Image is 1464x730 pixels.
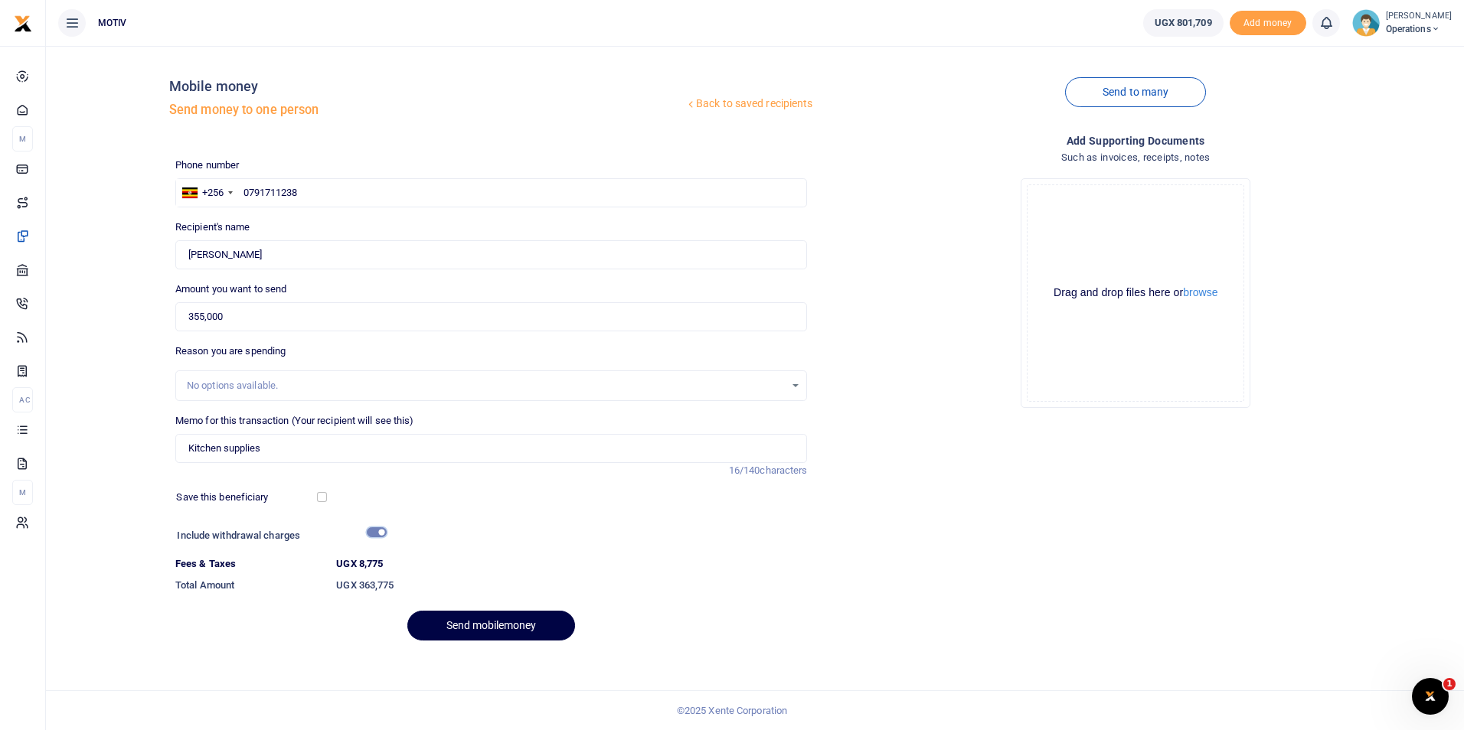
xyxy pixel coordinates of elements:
iframe: Intercom live chat [1412,678,1449,715]
span: 16/140 [729,464,760,476]
h6: UGX 363,775 [336,579,807,591]
div: No options available. [187,378,786,393]
label: Reason you are spending [175,344,286,359]
label: Phone number [175,158,239,173]
button: Send mobilemoney [407,611,575,640]
small: [PERSON_NAME] [1386,10,1452,23]
span: Add money [1230,11,1306,36]
a: Send to many [1065,77,1206,107]
input: Enter extra information [175,434,808,463]
img: profile-user [1352,9,1380,37]
h4: Such as invoices, receipts, notes [819,149,1452,166]
h5: Send money to one person [169,103,685,118]
div: Uganda: +256 [176,179,237,207]
h6: Total Amount [175,579,324,591]
h4: Mobile money [169,78,685,95]
h4: Add supporting Documents [819,132,1452,149]
label: Recipient's name [175,220,250,235]
input: UGX [175,302,808,331]
input: Loading name... [175,240,808,269]
label: Memo for this transaction (Your recipient will see this) [175,413,414,429]
li: Wallet ballance [1137,9,1230,37]
label: Amount you want to send [175,282,286,297]
button: browse [1183,287,1217,298]
h6: Include withdrawal charges [177,530,379,542]
img: logo-small [14,15,32,33]
a: Add money [1230,16,1306,28]
span: characters [760,464,807,476]
div: Drag and drop files here or [1028,285,1243,300]
input: Enter phone number [175,178,808,207]
dt: Fees & Taxes [169,556,330,572]
li: Ac [12,387,33,412]
li: M [12,480,33,505]
div: +256 [202,185,224,200]
a: Back to saved recipients [685,90,814,118]
span: 1 [1443,678,1456,690]
span: UGX 801,709 [1155,15,1212,31]
span: Operations [1386,22,1452,36]
a: profile-user [PERSON_NAME] Operations [1352,9,1452,37]
span: MOTIV [92,16,133,30]
li: M [12,126,33,152]
label: Save this beneficiary [176,490,268,505]
a: UGX 801,709 [1143,9,1224,37]
a: logo-small logo-large logo-large [14,17,32,28]
div: File Uploader [1021,178,1250,408]
li: Toup your wallet [1230,11,1306,36]
label: UGX 8,775 [336,556,383,572]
